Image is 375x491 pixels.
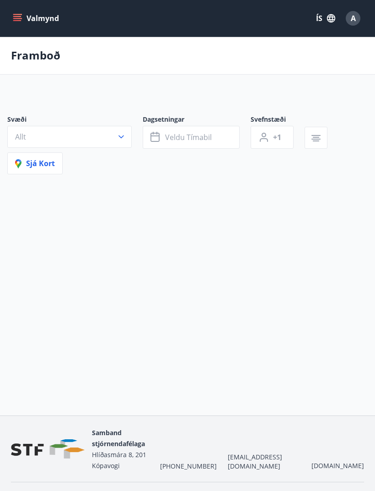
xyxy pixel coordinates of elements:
[11,48,60,63] p: Framboð
[15,158,55,168] span: Sjá kort
[228,453,300,471] span: [EMAIL_ADDRESS][DOMAIN_NAME]
[92,428,145,448] span: Samband stjórnendafélaga
[160,462,217,471] span: [PHONE_NUMBER]
[311,10,340,27] button: ÍS
[165,132,212,142] span: Veldu tímabil
[7,115,143,126] span: Svæði
[11,439,85,459] img: vjCaq2fThgY3EUYqSgpjEiBg6WP39ov69hlhuPVN.png
[351,13,356,23] span: A
[7,152,63,174] button: Sjá kort
[273,132,281,142] span: +1
[311,461,364,470] a: [DOMAIN_NAME]
[143,115,251,126] span: Dagsetningar
[342,7,364,29] button: A
[15,132,26,142] span: Allt
[251,126,294,149] button: +1
[251,115,305,126] span: Svefnstæði
[7,126,132,148] button: Allt
[11,10,63,27] button: menu
[92,450,146,470] span: Hlíðasmára 8, 201 Kópavogi
[143,126,240,149] button: Veldu tímabil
